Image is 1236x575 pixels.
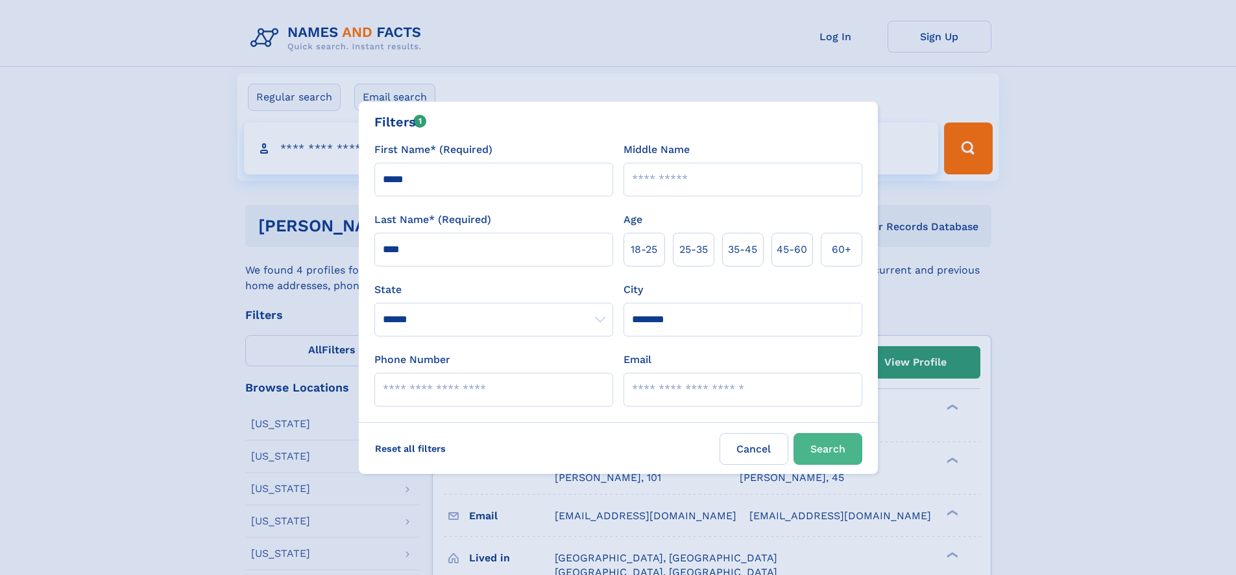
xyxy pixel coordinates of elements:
[720,433,788,465] label: Cancel
[374,282,613,298] label: State
[374,212,491,228] label: Last Name* (Required)
[624,142,690,158] label: Middle Name
[832,242,851,257] span: 60+
[624,282,643,298] label: City
[728,242,757,257] span: 35‑45
[624,212,642,228] label: Age
[367,433,454,464] label: Reset all filters
[374,142,492,158] label: First Name* (Required)
[679,242,708,257] span: 25‑35
[794,433,862,465] button: Search
[374,112,427,132] div: Filters
[631,242,657,257] span: 18‑25
[624,352,651,368] label: Email
[374,352,450,368] label: Phone Number
[777,242,807,257] span: 45‑60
